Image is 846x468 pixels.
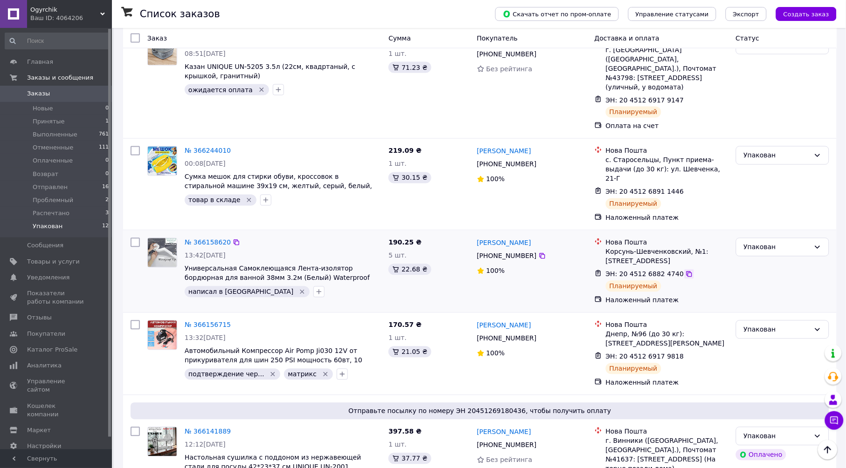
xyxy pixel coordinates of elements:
[736,449,786,461] div: Оплачено
[388,441,407,448] span: 1 шт.
[185,63,355,80] a: Казан UNIQUE UN-5205 3.5л (22см, квадртаный, с крышкой, гранитный)
[148,36,177,65] img: Фото товару
[595,34,659,42] span: Доставка и оплата
[185,321,231,329] a: № 366156715
[606,363,661,374] div: Планируемый
[258,86,265,94] svg: Удалить метку
[185,265,370,291] a: Универсальная Самоклеющаяся Лента-изолятор бордюрная для ванной 38мм 3.2м (Белый) Waterproof Tap
[606,238,728,247] div: Нова Пошта
[147,34,167,42] span: Заказ
[27,377,86,394] span: Управление сайтом
[27,330,65,338] span: Покупатели
[185,347,362,373] a: Автомобильный Компрессор Air Pomp Ji030 12V от прикуривателя для шин 250 PSI мощность 60вт, 10 ми...
[33,183,68,191] span: Отправлен
[33,156,73,165] span: Оплаченные
[606,427,728,436] div: Нова Пошта
[185,50,226,57] span: 08:51[DATE]
[776,7,837,21] button: Создать заказ
[27,89,50,98] span: Заказы
[636,11,709,18] span: Управление статусами
[726,7,767,21] button: Экспорт
[298,288,306,296] svg: Удалить метку
[148,147,177,176] img: Фото товару
[606,45,728,92] div: г. [GEOGRAPHIC_DATA] ([GEOGRAPHIC_DATA], [GEOGRAPHIC_DATA].), Почтомат №43798: [STREET_ADDRESS] (...
[388,264,431,275] div: 22.68 ₴
[27,442,61,450] span: Настройки
[27,258,80,266] span: Товары и услуги
[27,426,51,434] span: Маркет
[388,453,431,464] div: 37.77 ₴
[606,122,728,131] div: Оплата на счет
[27,74,93,82] span: Заказы и сообщения
[105,117,109,126] span: 1
[188,197,241,204] span: товар в складе
[475,47,539,61] div: [PHONE_NUMBER]
[388,34,411,42] span: Сумма
[477,238,531,248] a: [PERSON_NAME]
[5,33,110,49] input: Поиск
[606,296,728,305] div: Наложенный платеж
[606,320,728,330] div: Нова Пошта
[30,6,100,14] span: Ogyrchik
[606,156,728,183] div: с. Старосельцы, Пункт приема-выдачи (до 30 кг): ул. Шевченка, 21-Г
[825,411,844,430] button: Чат с покупателем
[606,213,728,223] div: Наложенный платеж
[288,371,316,378] span: матрикс
[105,170,109,178] span: 0
[102,222,109,231] span: 12
[606,146,728,156] div: Нова Пошта
[744,325,810,335] div: Упакован
[147,320,177,350] a: Фото товару
[388,62,431,73] div: 71.23 ₴
[475,332,539,345] div: [PHONE_NUMBER]
[486,456,533,464] span: Без рейтинга
[269,371,277,378] svg: Удалить метку
[33,209,69,217] span: Распечтано
[388,239,422,246] span: 190.25 ₴
[606,247,728,266] div: Корсунь-Шевченковский, №1: [STREET_ADDRESS]
[736,34,760,42] span: Статус
[27,346,77,354] span: Каталог ProSale
[628,7,716,21] button: Управление статусами
[477,147,531,156] a: [PERSON_NAME]
[733,11,759,18] span: Экспорт
[27,361,62,370] span: Аналитика
[185,252,226,259] span: 13:42[DATE]
[486,350,505,357] span: 100%
[27,402,86,419] span: Кошелек компании
[147,146,177,176] a: Фото товару
[475,439,539,452] div: [PHONE_NUMBER]
[606,281,661,292] div: Планируемый
[388,160,407,168] span: 1 шт.
[188,86,253,94] span: ожидается оплата
[185,441,226,448] span: 12:12[DATE]
[148,321,177,350] img: Фото товару
[475,250,539,263] div: [PHONE_NUMBER]
[27,241,63,250] span: Сообщения
[185,147,231,155] a: № 366244010
[27,58,53,66] span: Главная
[477,34,518,42] span: Покупатель
[102,183,109,191] span: 16
[606,353,684,360] span: ЭН: 20 4512 6917 9818
[606,188,684,196] span: ЭН: 20 4512 6891 1446
[388,147,422,155] span: 219.09 ₴
[33,170,58,178] span: Возврат
[185,160,226,168] span: 00:08[DATE]
[744,242,810,252] div: Упакован
[33,196,73,204] span: Проблемный
[606,378,728,387] div: Наложенный платеж
[477,427,531,437] a: [PERSON_NAME]
[33,130,77,139] span: Выполненные
[503,10,611,18] span: Скачать отчет по пром-оплате
[475,158,539,171] div: [PHONE_NUMBER]
[606,271,684,278] span: ЭН: 20 4512 6882 4740
[486,267,505,275] span: 100%
[784,11,829,18] span: Создать заказ
[147,36,177,66] a: Фото товару
[388,50,407,57] span: 1 шт.
[185,428,231,435] a: № 366141889
[477,321,531,330] a: [PERSON_NAME]
[105,209,109,217] span: 3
